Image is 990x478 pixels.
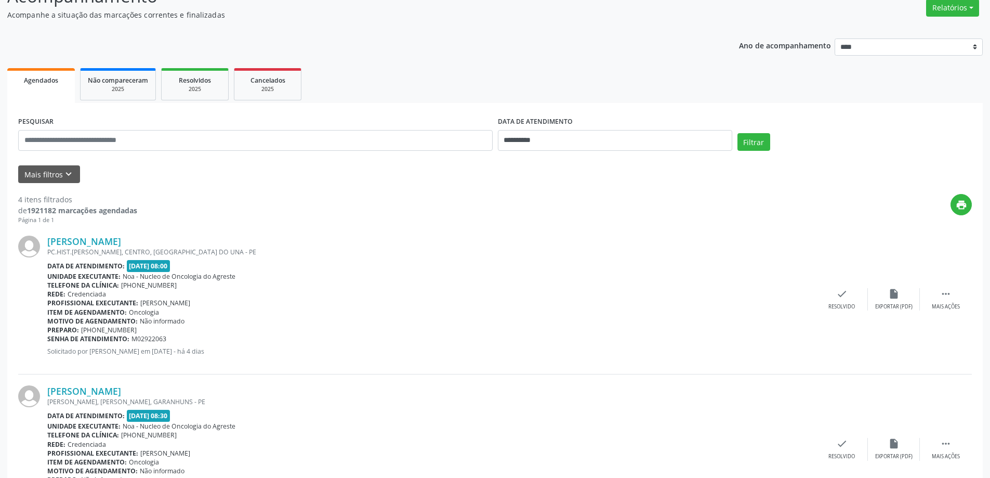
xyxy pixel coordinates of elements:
[932,453,960,460] div: Mais ações
[24,76,58,85] span: Agendados
[47,467,138,475] b: Motivo de agendamento:
[27,205,137,215] strong: 1921182 marcações agendadas
[47,440,65,449] b: Rede:
[123,272,235,281] span: Noa - Nucleo de Oncologia do Agreste
[739,38,831,51] p: Ano de acompanhamento
[836,438,848,449] i: check
[47,422,121,431] b: Unidade executante:
[47,431,119,440] b: Telefone da clínica:
[47,236,121,247] a: [PERSON_NAME]
[498,114,573,130] label: DATA DE ATENDIMENTO
[250,76,285,85] span: Cancelados
[47,326,79,334] b: Preparo:
[828,303,855,311] div: Resolvido
[836,288,848,300] i: check
[63,169,74,180] i: keyboard_arrow_down
[131,334,166,343] span: M02922063
[940,288,952,300] i: 
[47,458,127,467] b: Item de agendamento:
[47,248,816,256] div: PC.HIST.[PERSON_NAME], CENTRO, [GEOGRAPHIC_DATA] DO UNA - PE
[47,449,138,458] b: Profissional executante:
[169,85,221,93] div: 2025
[47,272,121,281] b: Unidade executante:
[47,397,816,406] div: [PERSON_NAME], [PERSON_NAME], GARANHUNS - PE
[47,334,129,343] b: Senha de atendimento:
[88,85,148,93] div: 2025
[140,317,184,326] span: Não informado
[242,85,294,93] div: 2025
[18,236,40,257] img: img
[127,260,170,272] span: [DATE] 08:00
[18,385,40,407] img: img
[68,290,106,299] span: Credenciada
[7,9,690,20] p: Acompanhe a situação das marcações correntes e finalizadas
[81,326,137,334] span: [PHONE_NUMBER]
[127,410,170,422] span: [DATE] 08:30
[737,133,770,151] button: Filtrar
[140,299,190,307] span: [PERSON_NAME]
[47,308,127,317] b: Item de agendamento:
[888,288,900,300] i: insert_drive_file
[932,303,960,311] div: Mais ações
[47,385,121,397] a: [PERSON_NAME]
[940,438,952,449] i: 
[47,411,125,420] b: Data de atendimento:
[47,299,138,307] b: Profissional executante:
[47,290,65,299] b: Rede:
[88,76,148,85] span: Não compareceram
[956,199,967,211] i: print
[179,76,211,85] span: Resolvidos
[828,453,855,460] div: Resolvido
[140,467,184,475] span: Não informado
[129,458,159,467] span: Oncologia
[951,194,972,215] button: print
[121,431,177,440] span: [PHONE_NUMBER]
[18,165,80,184] button: Mais filtroskeyboard_arrow_down
[47,347,816,356] p: Solicitado por [PERSON_NAME] em [DATE] - há 4 dias
[129,308,159,317] span: Oncologia
[47,317,138,326] b: Motivo de agendamento:
[875,303,913,311] div: Exportar (PDF)
[18,114,54,130] label: PESQUISAR
[18,216,137,225] div: Página 1 de 1
[121,281,177,290] span: [PHONE_NUMBER]
[47,262,125,270] b: Data de atendimento:
[140,449,190,458] span: [PERSON_NAME]
[47,281,119,290] b: Telefone da clínica:
[875,453,913,460] div: Exportar (PDF)
[888,438,900,449] i: insert_drive_file
[18,205,137,216] div: de
[123,422,235,431] span: Noa - Nucleo de Oncologia do Agreste
[68,440,106,449] span: Credenciada
[18,194,137,205] div: 4 itens filtrados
